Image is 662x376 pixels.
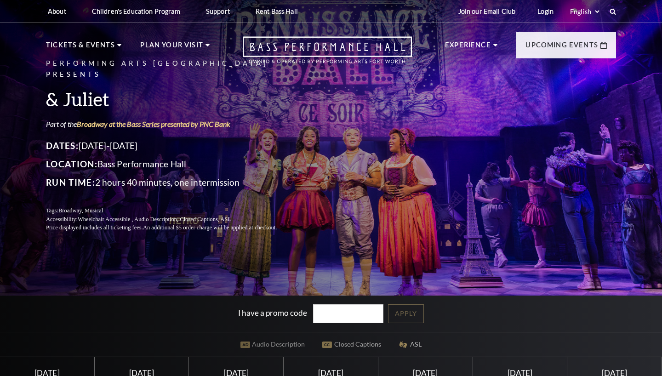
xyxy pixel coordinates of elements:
p: Upcoming Events [525,40,598,56]
span: Run Time: [46,177,95,188]
p: [DATE]-[DATE] [46,138,299,153]
p: Part of the [46,119,299,129]
p: Bass Performance Hall [46,157,299,171]
h3: & Juliet [46,87,299,111]
span: Location: [46,159,97,169]
label: I have a promo code [238,308,307,317]
p: Accessibility: [46,215,299,224]
select: Select: [568,7,601,16]
p: Tags: [46,206,299,215]
p: Price displayed includes all ticketing fees. [46,223,299,232]
p: Experience [445,40,491,56]
p: Tickets & Events [46,40,115,56]
p: Plan Your Visit [140,40,203,56]
p: About [48,7,66,15]
span: An additional $5 order charge will be applied at checkout. [143,224,277,231]
p: 2 hours 40 minutes, one intermission [46,175,299,190]
a: Broadway at the Bass Series presented by PNC Bank [77,120,230,128]
p: Support [206,7,230,15]
p: Children's Education Program [92,7,180,15]
span: Wheelchair Accessible , Audio Description, Closed Captions, ASL [78,216,231,222]
span: Dates: [46,140,79,151]
span: Broadway, Musical [58,207,103,214]
p: Rent Bass Hall [256,7,298,15]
